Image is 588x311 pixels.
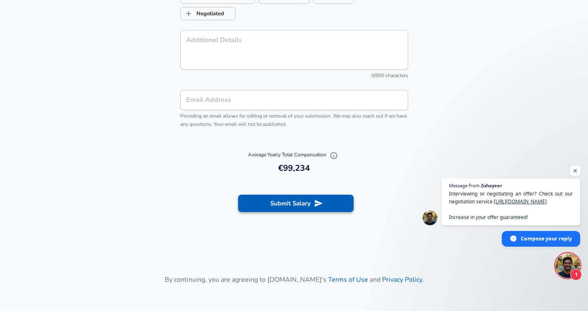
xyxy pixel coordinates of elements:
[180,90,408,110] input: team@levels.fyi
[180,113,407,127] span: Providing an email allows for editing or removal of your submission. We may also reach out if we ...
[184,162,405,175] h6: €99,234
[555,253,580,278] div: Open chat
[248,151,340,158] span: Average Yearly Total Compensation
[328,275,368,284] a: Terms of Use
[481,183,502,188] span: Zuhayeer
[382,275,422,284] a: Privacy Policy
[449,183,479,188] span: Message from
[180,72,408,80] div: 0/500 characters
[449,190,573,221] span: Interviewing or negotiating an offer? Check out our negotiation service: Increase in your offer g...
[181,6,196,21] span: Negotiated
[238,195,354,212] button: Submit Salary
[570,269,582,280] span: 1
[180,7,236,20] button: NegotiatedNegotiated
[181,6,224,21] label: Negotiated
[328,149,340,162] button: Explain Total Compensation
[521,231,572,246] span: Compose your reply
